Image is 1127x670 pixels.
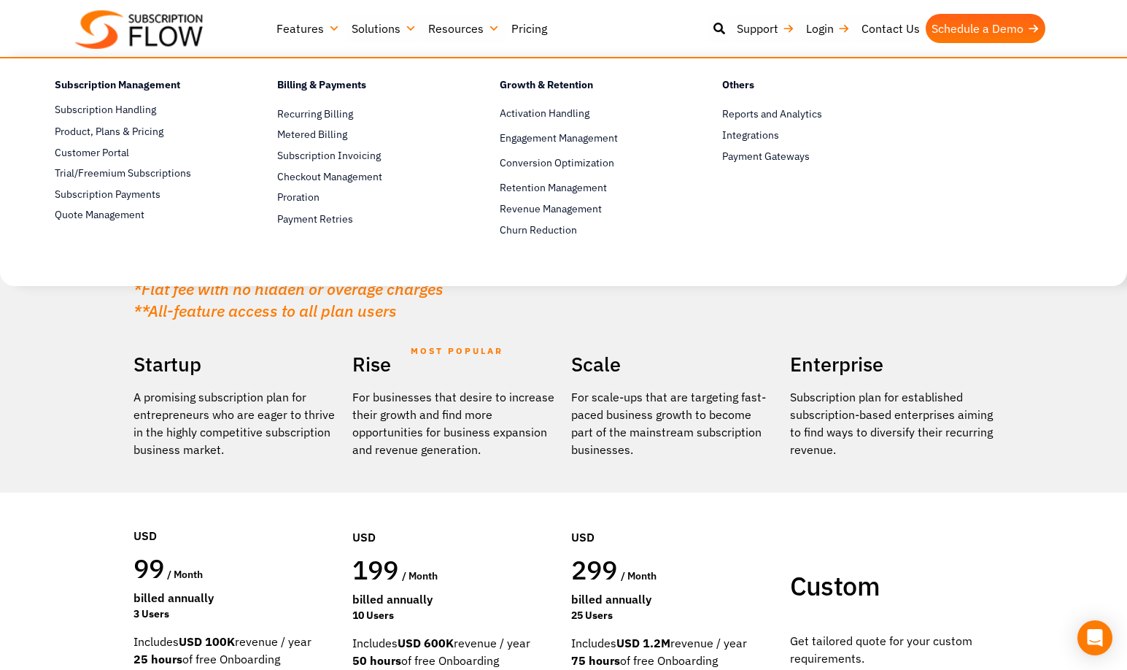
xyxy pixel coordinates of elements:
[790,388,994,458] p: Subscription plan for established subscription-based enterprises aiming to find ways to diversify...
[500,155,671,172] a: Conversion Optimization
[500,105,671,123] a: Activation Handling
[398,636,454,650] strong: USD 600K
[346,14,422,43] a: Solutions
[352,590,557,608] div: Billed Annually
[856,14,926,43] a: Contact Us
[402,569,438,582] span: / month
[352,634,557,669] div: Includes revenue / year of free Onboarding
[277,147,449,165] a: Subscription Invoicing
[500,77,671,98] h4: Growth & Retention
[621,569,657,582] span: / month
[722,147,894,165] a: Payment Gateways
[1077,620,1112,655] div: Open Intercom Messenger
[55,123,226,140] a: Product, Plans & Pricing
[722,105,894,123] a: Reports and Analytics
[352,347,557,381] h2: Rise
[722,149,810,164] span: Payment Gateways
[352,388,557,458] div: For businesses that desire to increase their growth and find more opportunities for business expa...
[571,552,618,587] span: 299
[55,77,226,98] h4: Subscription Management
[55,207,226,224] a: Quote Management
[500,180,607,196] span: Retention Management
[500,200,671,217] a: Revenue Management
[506,14,553,43] a: Pricing
[352,485,557,553] div: USD
[179,634,235,649] strong: USD 100K
[790,632,994,667] p: Get tailored quote for your custom requirements.
[55,145,129,161] span: Customer Portal
[277,210,449,228] a: Payment Retries
[722,107,822,122] span: Reports and Analytics
[422,14,506,43] a: Resources
[133,300,397,321] em: **All-feature access to all plan users
[277,105,449,123] a: Recurring Billing
[277,77,449,98] h4: Billing & Payments
[55,144,226,161] a: Customer Portal
[352,608,557,623] div: 10 Users
[133,633,338,668] div: Includes revenue / year of free Onboarding
[133,388,338,458] p: A promising subscription plan for entrepreneurs who are eager to thrive in the highly competitive...
[271,14,346,43] a: Features
[500,223,577,238] span: Churn Reduction
[722,77,894,98] h4: Others
[722,128,779,143] span: Integrations
[277,189,449,207] a: Proration
[500,201,602,217] span: Revenue Management
[571,388,775,458] div: For scale-ups that are targeting fast-paced business growth to become part of the mainstream subs...
[571,590,775,608] div: Billed Annually
[571,347,775,381] h2: Scale
[352,653,401,668] strong: 50 hours
[277,169,382,185] span: Checkout Management
[277,126,449,144] a: Metered Billing
[133,551,165,585] span: 99
[571,634,775,669] div: Includes revenue / year of free Onboarding
[722,126,894,144] a: Integrations
[55,187,160,202] span: Subscription Payments
[500,221,671,239] a: Churn Reduction
[75,10,203,49] img: Subscriptionflow
[571,608,775,623] div: 25 Users
[500,180,671,197] a: Retention Management
[133,607,338,622] div: 3 Users
[277,169,449,186] a: Checkout Management
[277,107,353,122] span: Recurring Billing
[616,636,670,650] strong: USD 1.2M
[352,552,399,587] span: 199
[55,101,226,119] a: Subscription Handling
[167,568,203,581] span: / month
[133,589,338,607] div: Billed Annually
[277,212,353,227] span: Payment Retries
[926,14,1045,43] a: Schedule a Demo
[55,124,163,139] span: Product, Plans & Pricing
[133,278,444,299] em: *Flat fee with no hidden or overage charges
[411,334,503,368] span: MOST POPULAR
[800,14,856,43] a: Login
[571,653,620,668] strong: 75 hours
[571,485,775,553] div: USD
[500,130,671,147] a: Engagement Management
[731,14,800,43] a: Support
[133,483,338,552] div: USD
[55,185,226,203] a: Subscription Payments
[790,569,880,603] span: Custom
[133,652,182,666] strong: 25 hours
[133,347,338,381] h2: Startup
[790,347,994,381] h2: Enterprise
[55,165,226,182] a: Trial/Freemium Subscriptions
